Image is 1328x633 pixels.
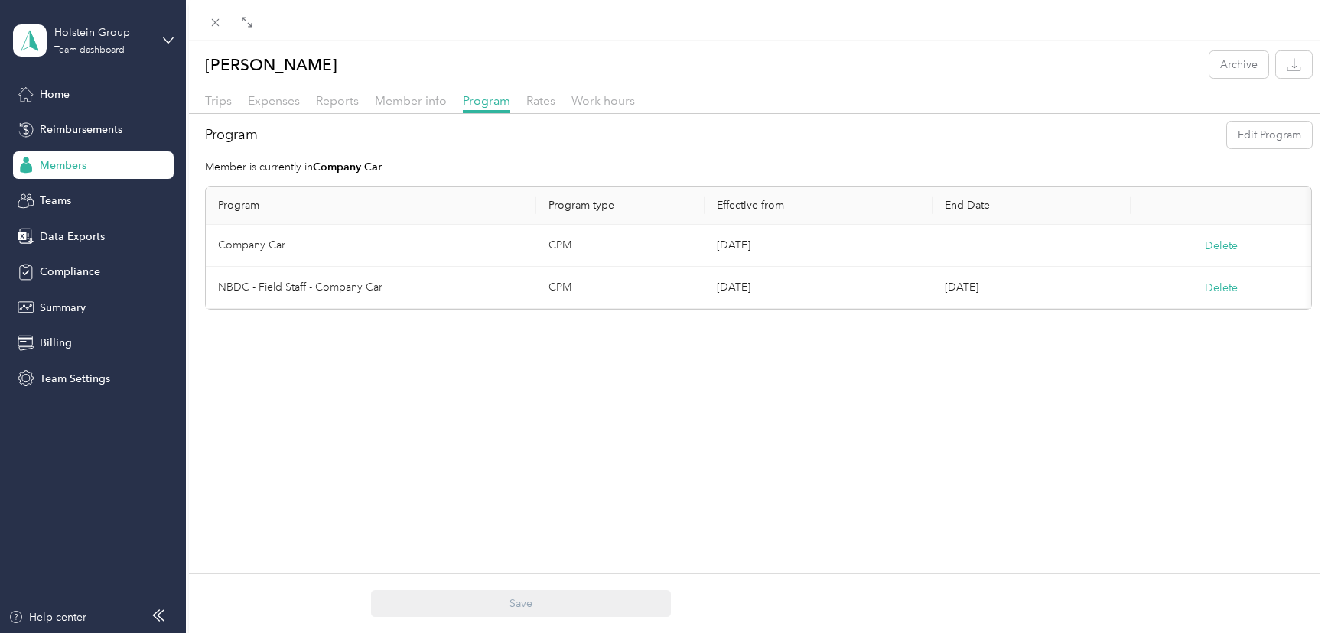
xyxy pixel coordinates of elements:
strong: Company Car [313,161,382,174]
td: NBDC - Field Staff - Company Car [206,267,536,309]
td: CPM [536,267,705,309]
span: Member info [375,93,447,108]
td: [DATE] [705,267,933,309]
span: Rates [526,93,555,108]
td: Company Car [206,225,536,267]
h2: Program [205,125,258,145]
td: CPM [536,225,705,267]
button: Edit Program [1227,122,1312,148]
span: Expenses [248,93,300,108]
button: Delete [1205,280,1238,296]
th: Effective from [705,187,933,225]
span: Work hours [571,93,635,108]
th: End Date [933,187,1131,225]
td: [DATE] [705,225,933,267]
span: Program [463,93,510,108]
p: [PERSON_NAME] [205,51,337,78]
td: [DATE] [933,267,1131,309]
iframe: Everlance-gr Chat Button Frame [1242,547,1328,633]
th: Program [206,187,536,225]
button: Delete [1205,238,1238,254]
span: Trips [205,93,232,108]
span: Reports [316,93,359,108]
th: Program type [536,187,705,225]
button: Archive [1209,51,1268,78]
p: Member is currently in . [205,159,1312,175]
